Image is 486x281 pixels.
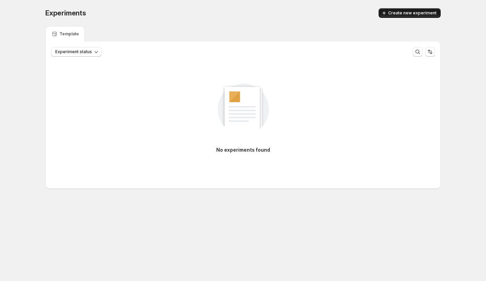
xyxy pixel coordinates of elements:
span: Experiment status [55,49,92,55]
p: No experiments found [216,147,270,153]
span: Experiments [45,9,86,17]
button: Sort the results [425,47,435,57]
p: Template [59,31,79,37]
span: Create new experiment [388,10,437,16]
button: Experiment status [51,47,102,57]
button: Create new experiment [379,8,441,18]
